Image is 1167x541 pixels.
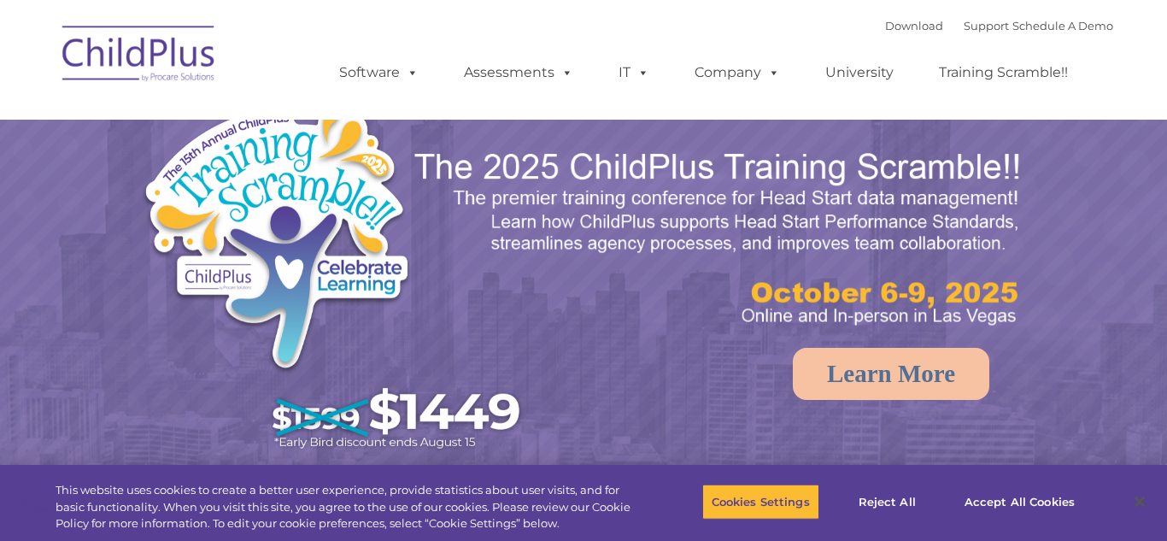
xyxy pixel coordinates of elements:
[1012,19,1113,32] a: Schedule A Demo
[677,56,797,90] a: Company
[885,19,1113,32] font: |
[885,19,943,32] a: Download
[447,56,590,90] a: Assessments
[238,113,290,126] span: Last name
[793,348,989,400] a: Learn More
[964,19,1009,32] a: Support
[955,484,1084,520] button: Accept All Cookies
[922,56,1085,90] a: Training Scramble!!
[808,56,911,90] a: University
[54,14,225,99] img: ChildPlus by Procare Solutions
[702,484,819,520] button: Cookies Settings
[56,482,642,532] div: This website uses cookies to create a better user experience, provide statistics about user visit...
[834,484,941,520] button: Reject All
[238,183,310,196] span: Phone number
[322,56,436,90] a: Software
[601,56,666,90] a: IT
[1121,483,1158,520] button: Close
